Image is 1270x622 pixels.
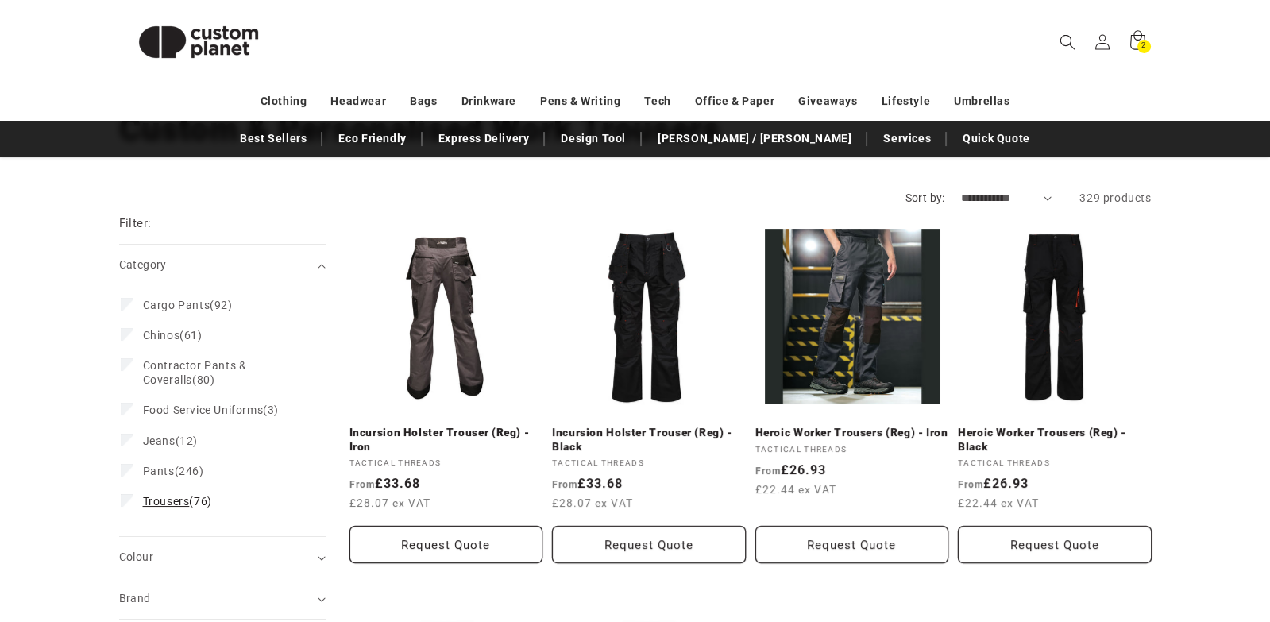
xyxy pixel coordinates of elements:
[143,329,180,342] span: Chinos
[552,526,746,563] : Request Quote
[954,87,1009,115] a: Umbrellas
[461,87,516,115] a: Drinkware
[143,328,203,342] span: (61)
[905,191,945,204] label: Sort by:
[1191,546,1270,622] iframe: Chat Widget
[143,404,264,416] span: Food Service Uniforms
[755,426,949,440] a: Heroic Worker Trousers (Reg) - Iron
[695,87,774,115] a: Office & Paper
[119,214,152,233] h2: Filter:
[143,299,210,311] span: Cargo Pants
[143,495,190,508] span: Trousers
[119,6,278,78] img: Custom Planet
[119,592,151,605] span: Brand
[119,537,326,578] summary: Colour (0 selected)
[552,426,746,454] a: Incursion Holster Trouser (Reg) - Black
[1050,25,1085,60] summary: Search
[330,125,414,153] a: Eco Friendly
[755,526,949,563] : Request Quote
[882,87,930,115] a: Lifestyle
[958,526,1152,563] : Request Quote
[143,494,212,508] span: (76)
[143,358,299,387] span: (80)
[143,465,175,477] span: Pants
[232,125,315,153] a: Best Sellers
[430,125,538,153] a: Express Delivery
[119,258,167,271] span: Category
[119,578,326,619] summary: Brand (0 selected)
[143,298,233,312] span: (92)
[119,551,153,563] span: Colour
[650,125,859,153] a: [PERSON_NAME] / [PERSON_NAME]
[330,87,386,115] a: Headwear
[410,87,437,115] a: Bags
[143,359,247,386] span: Contractor Pants & Coveralls
[1141,40,1146,53] span: 2
[143,403,279,417] span: (3)
[875,125,939,153] a: Services
[143,464,204,478] span: (246)
[540,87,620,115] a: Pens & Writing
[261,87,307,115] a: Clothing
[955,125,1038,153] a: Quick Quote
[119,245,326,285] summary: Category (0 selected)
[553,125,634,153] a: Design Tool
[143,435,176,447] span: Jeans
[349,426,543,454] a: Incursion Holster Trouser (Reg) - Iron
[644,87,670,115] a: Tech
[143,434,198,448] span: (12)
[1079,191,1151,204] span: 329 products
[798,87,857,115] a: Giveaways
[349,526,543,563] : Request Quote
[958,426,1152,454] a: Heroic Worker Trousers (Reg) - Black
